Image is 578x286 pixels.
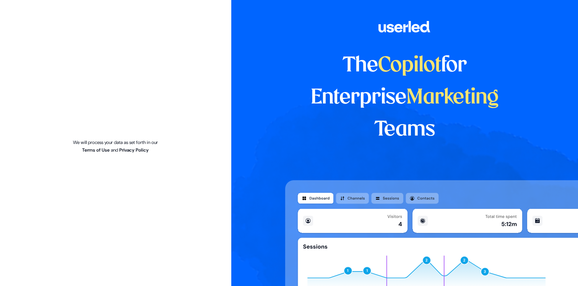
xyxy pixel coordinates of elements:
a: Privacy Policy [119,147,149,153]
span: Marketing [406,88,499,108]
h1: The for Enterprise Teams [285,50,524,146]
a: Terms of Use [82,147,110,153]
p: We will process your data as set forth in our and [67,139,165,154]
span: Copilot [378,56,441,76]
